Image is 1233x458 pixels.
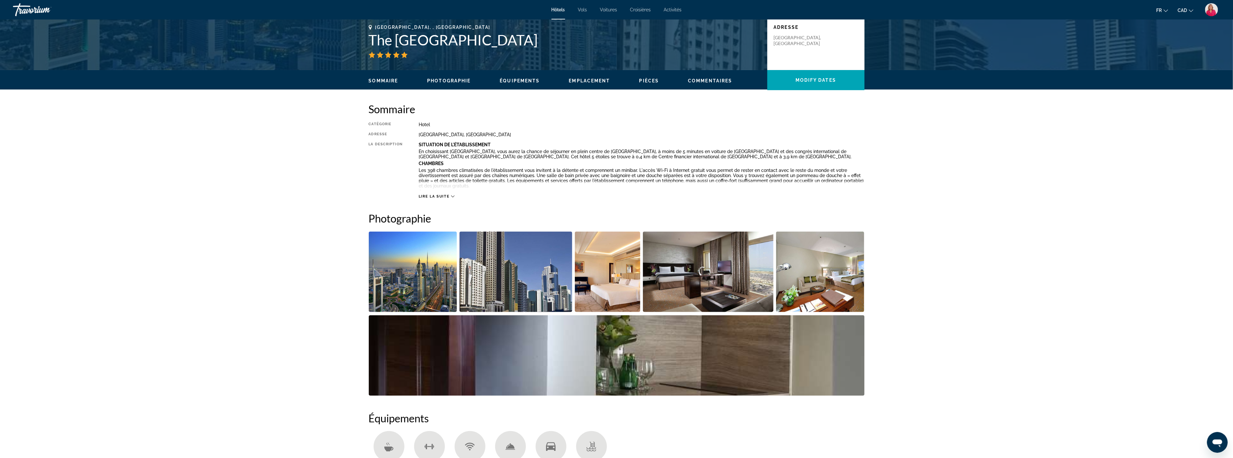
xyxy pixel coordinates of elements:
h2: Sommaire [369,102,865,115]
button: Open full-screen image slider [776,231,865,312]
span: Emplacement [569,78,610,83]
p: Les 398 chambres climatisées de l'établissement vous invitent à la détente et comprennent un mini... [419,168,865,188]
div: Hotel [419,122,865,127]
span: Pièces [639,78,659,83]
button: Change language [1157,6,1168,15]
h1: The [GEOGRAPHIC_DATA] [369,31,761,48]
span: Modify Dates [796,78,836,83]
button: Open full-screen image slider [575,231,641,312]
img: User image [1205,3,1218,16]
p: [GEOGRAPHIC_DATA], [GEOGRAPHIC_DATA] [774,35,826,46]
button: Modify Dates [767,70,865,90]
button: User Menu [1203,3,1220,17]
a: Hôtels [552,7,565,12]
h2: Équipements [369,412,865,425]
a: Activités [664,7,682,12]
button: Équipements [500,78,540,84]
span: CAD [1178,8,1187,13]
button: Open full-screen image slider [369,315,865,396]
iframe: Bouton de lancement de la fenêtre de messagerie [1207,432,1228,453]
p: En choisissant [GEOGRAPHIC_DATA], vous aurez la chance de séjourner en plein centre de [GEOGRAPHI... [419,149,865,159]
button: Change currency [1178,6,1193,15]
h2: Photographie [369,212,865,225]
button: Commentaires [688,78,732,84]
button: Photographie [427,78,471,84]
span: [GEOGRAPHIC_DATA], , [GEOGRAPHIC_DATA] [375,25,491,30]
span: Sommaire [369,78,398,83]
p: Adresse [774,25,858,30]
button: Lire la suite [419,194,455,199]
button: Open full-screen image slider [643,231,774,312]
a: Voitures [600,7,617,12]
a: Travorium [13,1,78,18]
button: Pièces [639,78,659,84]
div: Adresse [369,132,402,137]
span: Photographie [427,78,471,83]
span: Équipements [500,78,540,83]
button: Emplacement [569,78,610,84]
div: Catégorie [369,122,402,127]
button: Sommaire [369,78,398,84]
b: Chambres [419,161,444,166]
button: Open full-screen image slider [459,231,572,312]
a: Vols [578,7,587,12]
a: Croisières [630,7,651,12]
b: Situation De L'établissement [419,142,491,147]
span: fr [1157,8,1162,13]
span: Lire la suite [419,194,449,199]
div: La description [369,142,402,191]
button: Open full-screen image slider [369,231,457,312]
span: Commentaires [688,78,732,83]
div: [GEOGRAPHIC_DATA], [GEOGRAPHIC_DATA] [419,132,865,137]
